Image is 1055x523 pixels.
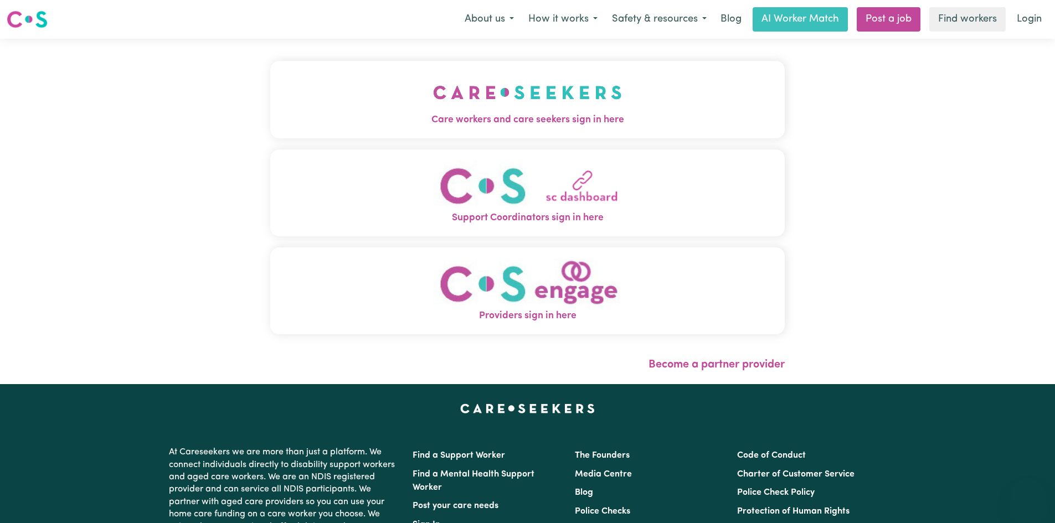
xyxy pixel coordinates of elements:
span: Support Coordinators sign in here [270,211,785,225]
a: AI Worker Match [753,7,848,32]
button: Safety & resources [605,8,714,31]
a: Post your care needs [413,501,498,510]
span: Providers sign in here [270,309,785,323]
a: Protection of Human Rights [737,507,850,516]
a: Find a Support Worker [413,451,505,460]
img: Careseekers logo [7,9,48,29]
button: How it works [521,8,605,31]
a: Code of Conduct [737,451,806,460]
button: Support Coordinators sign in here [270,149,785,236]
a: The Founders [575,451,630,460]
a: Blog [575,488,593,497]
a: Find a Mental Health Support Worker [413,470,534,492]
a: Police Checks [575,507,630,516]
a: Careseekers logo [7,7,48,32]
button: Providers sign in here [270,247,785,334]
a: Become a partner provider [649,359,785,370]
a: Charter of Customer Service [737,470,855,479]
a: Find workers [929,7,1006,32]
a: Police Check Policy [737,488,815,497]
a: Media Centre [575,470,632,479]
button: Care workers and care seekers sign in here [270,61,785,138]
a: Login [1010,7,1048,32]
a: Blog [714,7,748,32]
a: Careseekers home page [460,404,595,413]
a: Post a job [857,7,920,32]
button: About us [457,8,521,31]
span: Care workers and care seekers sign in here [270,113,785,127]
iframe: Button to launch messaging window [1011,479,1046,514]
